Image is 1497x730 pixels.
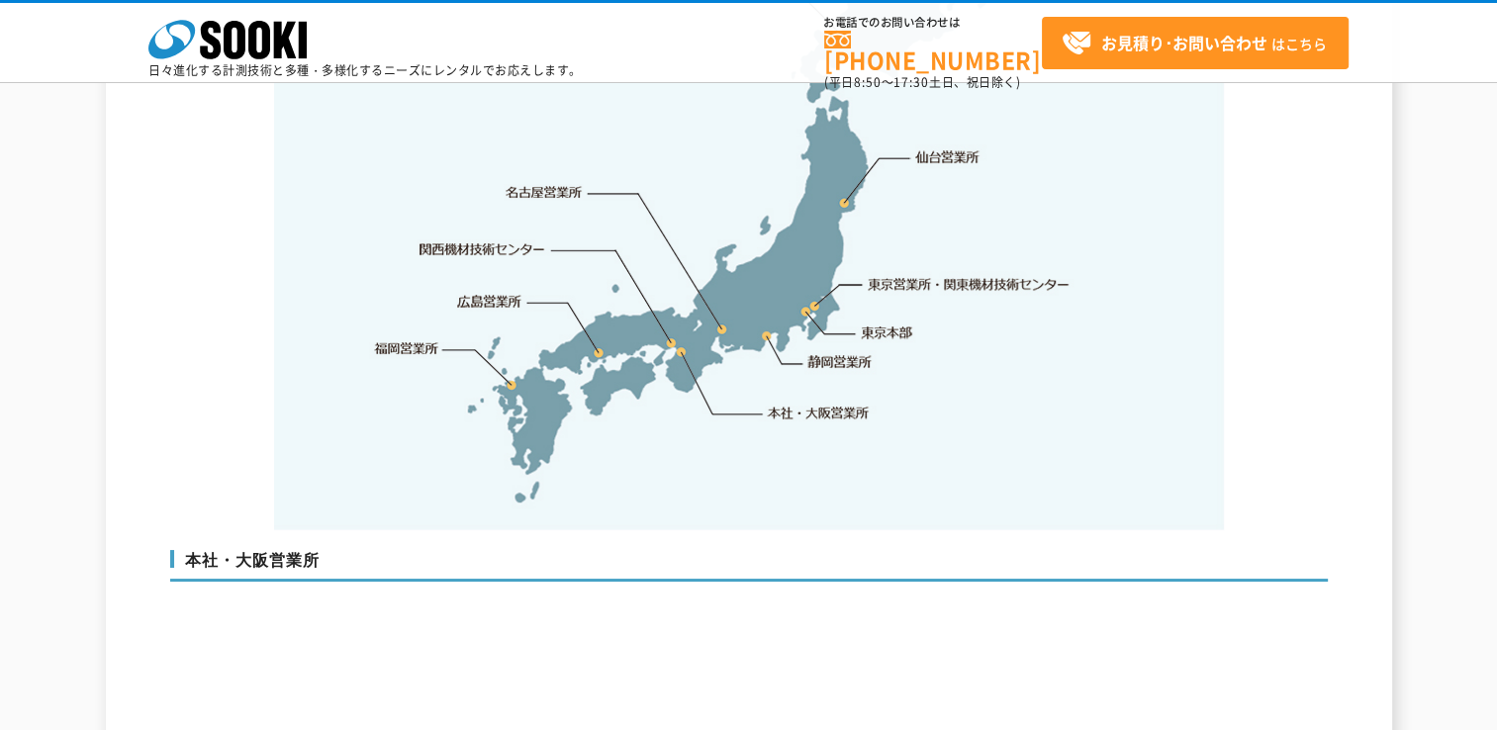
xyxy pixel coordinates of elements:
[766,403,870,422] a: 本社・大阪営業所
[148,64,582,76] p: 日々進化する計測技術と多種・多様化するニーズにレンタルでお応えします。
[824,17,1042,29] span: お電話でのお問い合わせは
[1101,31,1267,54] strong: お見積り･お問い合わせ
[1042,17,1349,69] a: お見積り･お問い合わせはこちら
[807,352,872,372] a: 静岡営業所
[458,291,522,311] a: 広島営業所
[374,338,438,358] a: 福岡営業所
[893,73,929,91] span: 17:30
[869,274,1072,294] a: 東京営業所・関東機材技術センター
[824,73,1020,91] span: (平日 ～ 土日、祝日除く)
[915,147,980,167] a: 仙台営業所
[862,323,913,343] a: 東京本部
[506,183,583,203] a: 名古屋営業所
[1062,29,1327,58] span: はこちら
[854,73,882,91] span: 8:50
[420,239,545,259] a: 関西機材技術センター
[170,550,1328,582] h3: 本社・大阪営業所
[824,31,1042,71] a: [PHONE_NUMBER]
